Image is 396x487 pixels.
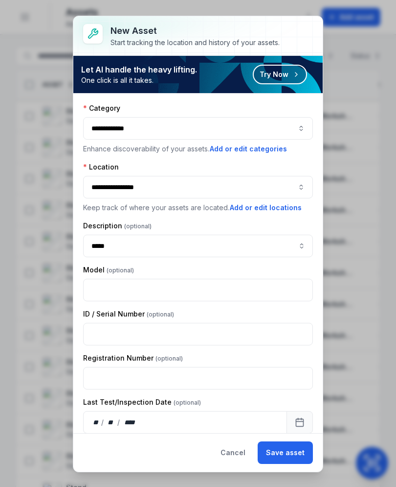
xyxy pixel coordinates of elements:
button: Cancel [212,441,254,464]
div: month, [105,417,118,427]
p: Enhance discoverability of your assets. [83,144,313,154]
button: Save asset [258,441,313,464]
label: Location [83,162,119,172]
div: day, [91,417,101,427]
p: Keep track of where your assets are located. [83,202,313,213]
label: Category [83,103,120,113]
button: Try Now [253,65,307,84]
div: Start tracking the location and history of your assets. [110,38,280,48]
div: year, [121,417,139,427]
button: Add or edit locations [229,202,302,213]
label: Description [83,221,152,231]
div: / [101,417,105,427]
label: Registration Number [83,353,183,363]
div: / [117,417,121,427]
button: Add or edit categories [209,144,287,154]
button: Calendar [286,411,313,434]
input: asset-add:description-label [83,235,313,257]
strong: Let AI handle the heavy lifting. [81,64,197,75]
label: ID / Serial Number [83,309,174,319]
label: Last Test/Inspection Date [83,397,201,407]
label: Model [83,265,134,275]
span: One click is all it takes. [81,75,197,85]
h3: New asset [110,24,280,38]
